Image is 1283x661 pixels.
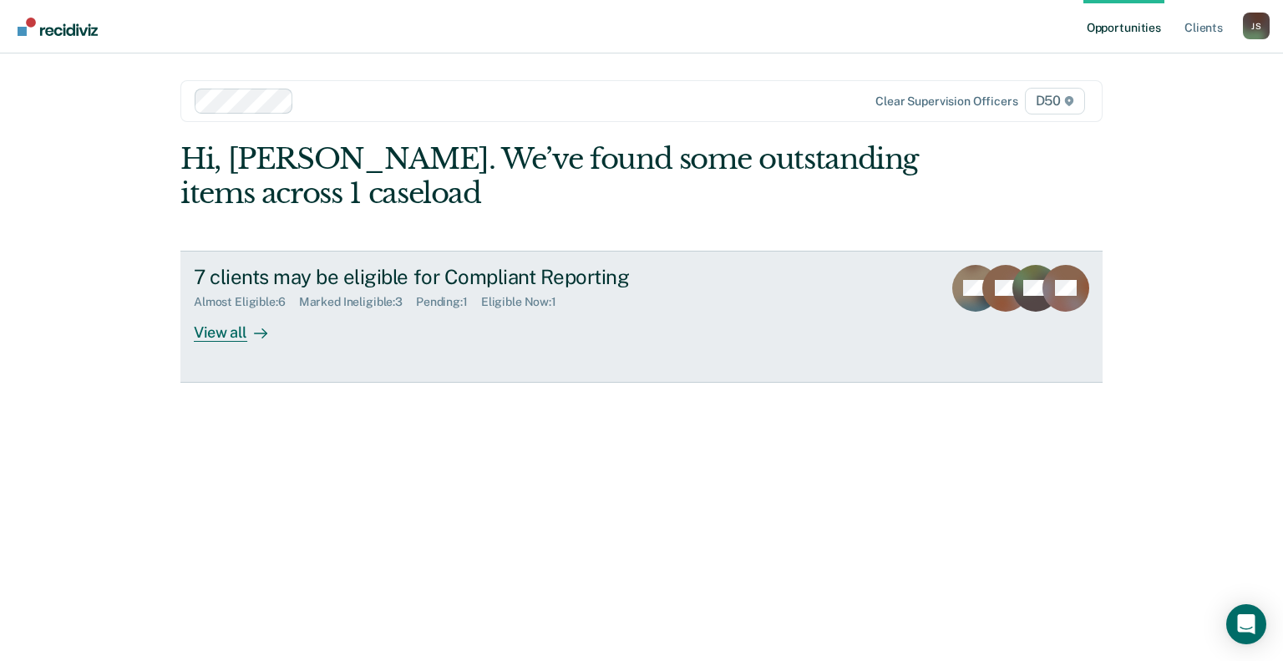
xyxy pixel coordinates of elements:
[299,295,416,309] div: Marked Ineligible : 3
[1226,604,1266,644] div: Open Intercom Messenger
[1243,13,1270,39] div: J S
[18,18,98,36] img: Recidiviz
[194,265,780,289] div: 7 clients may be eligible for Compliant Reporting
[1243,13,1270,39] button: Profile dropdown button
[180,142,918,211] div: Hi, [PERSON_NAME]. We’ve found some outstanding items across 1 caseload
[416,295,481,309] div: Pending : 1
[481,295,570,309] div: Eligible Now : 1
[180,251,1103,383] a: 7 clients may be eligible for Compliant ReportingAlmost Eligible:6Marked Ineligible:3Pending:1Eli...
[194,295,299,309] div: Almost Eligible : 6
[194,309,287,342] div: View all
[1025,88,1085,114] span: D50
[875,94,1017,109] div: Clear supervision officers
